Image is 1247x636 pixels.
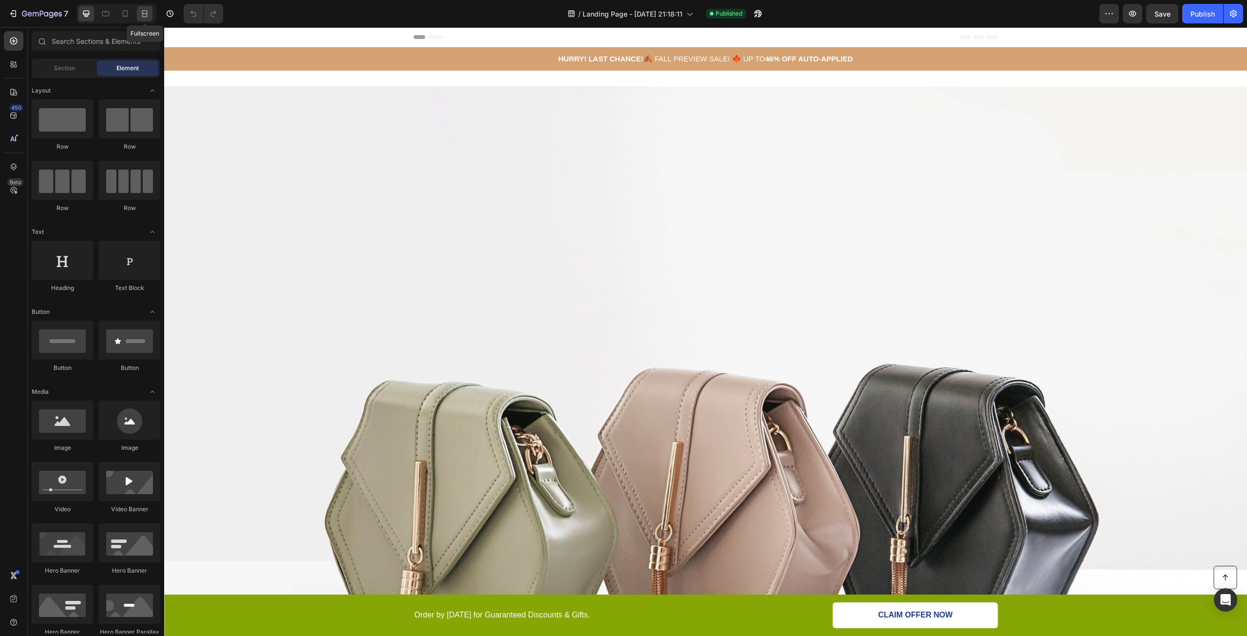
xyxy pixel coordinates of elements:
[32,566,93,575] div: Hero Banner
[716,9,742,18] span: Published
[1214,588,1237,612] div: Open Intercom Messenger
[32,86,51,95] span: Layout
[32,142,93,151] div: Row
[1154,10,1171,18] span: Save
[64,8,68,19] p: 7
[578,9,581,19] span: /
[32,443,93,452] div: Image
[1182,4,1223,23] button: Publish
[7,178,23,186] div: Beta
[99,284,160,292] div: Text Block
[583,9,682,19] span: Landing Page - [DATE] 21:18:11
[250,583,541,593] p: Order by [DATE] for Guaranteed Discounts & Gifts.
[32,31,160,51] input: Search Sections & Elements
[9,104,23,112] div: 450
[145,224,160,240] span: Toggle open
[99,443,160,452] div: Image
[99,204,160,212] div: Row
[32,505,93,514] div: Video
[99,505,160,514] div: Video Banner
[32,308,50,316] span: Button
[54,64,75,73] span: Section
[145,304,160,320] span: Toggle open
[145,83,160,98] span: Toggle open
[99,364,160,372] div: Button
[394,27,479,36] strong: HURRY! LAST CHANCE!
[1146,4,1178,23] button: Save
[32,387,49,396] span: Media
[669,575,834,601] a: CLAIM OFFER NOW
[145,384,160,400] span: Toggle open
[32,228,44,236] span: Text
[4,4,73,23] button: 7
[394,27,689,36] span: 🍂 FALL PREVIEW SALE! 🍁 UP TO
[32,364,93,372] div: Button
[1190,9,1215,19] div: Publish
[601,27,689,36] strong: 46% OFF AUTO-APPLIED
[32,204,93,212] div: Row
[99,142,160,151] div: Row
[714,583,789,593] p: CLAIM OFFER NOW
[32,284,93,292] div: Heading
[116,64,139,73] span: Element
[164,27,1247,636] iframe: Design area
[99,566,160,575] div: Hero Banner
[184,4,223,23] div: Undo/Redo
